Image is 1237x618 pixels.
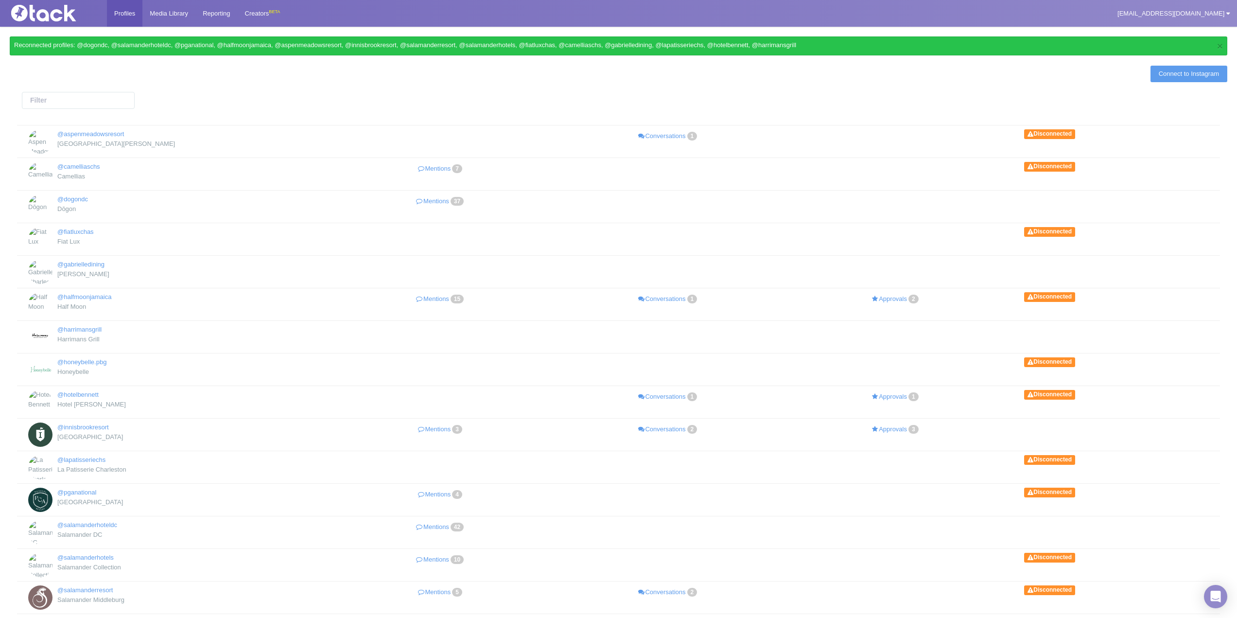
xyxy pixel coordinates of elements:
[28,390,52,414] img: Hotel Bennett
[1024,390,1075,400] span: Disconnected
[1024,553,1075,563] span: Disconnected
[269,7,280,17] div: BETA
[28,595,313,605] div: Salamander Middleburg
[687,392,697,401] span: 1
[57,424,109,431] a: @innisbrookresort
[1024,455,1075,465] span: Disconnected
[327,520,555,534] a: Mentions42
[327,585,555,600] a: Mentions5
[28,194,52,219] img: Dōgon
[687,588,697,597] span: 2
[28,563,313,572] div: Salamander Collection
[28,227,52,251] img: Fiat Lux
[28,204,313,214] div: Dōgon
[1024,227,1075,237] span: Disconnected
[1024,585,1075,595] span: Disconnected
[57,358,106,366] a: @honeybelle.pbg
[57,489,96,496] a: @pganational
[28,553,52,577] img: Salamander Collection
[7,5,105,21] img: Tack
[28,139,313,149] div: [GEOGRAPHIC_DATA][PERSON_NAME]
[452,425,462,434] span: 3
[452,164,462,173] span: 7
[555,129,782,143] a: Conversations1
[57,163,100,170] a: @camelliaschs
[14,41,1223,50] div: Reconnected profiles: @dogondc, @salamanderhoteldc, @pganational, @halfmoonjamaica, @aspenmeadows...
[28,423,52,447] img: Innisbrook Resort
[28,129,52,154] img: Aspen Meadows Resort
[1024,129,1075,139] span: Disconnected
[28,488,52,512] img: PGA National Resort
[28,292,52,317] img: Half Moon
[451,555,464,564] span: 10
[28,172,313,181] div: Camellias
[555,292,782,306] a: Conversations1
[452,490,462,499] span: 4
[57,228,94,235] a: @fiatluxchas
[28,432,313,442] div: [GEOGRAPHIC_DATA]
[28,367,313,377] div: Honeybelle
[908,295,919,303] span: 2
[28,260,52,284] img: Gabrielle Charleston
[451,523,464,531] span: 42
[57,521,117,529] a: @salamanderhoteldc
[57,554,114,561] a: @salamanderhotels
[687,425,697,434] span: 2
[555,390,782,404] a: Conversations1
[782,390,1010,404] a: Approvals1
[57,195,88,203] a: @dogondc
[687,132,697,141] span: 1
[28,465,313,475] div: La Patisserie Charleston
[28,325,52,349] img: Harrimans Grill
[1024,292,1075,302] span: Disconnected
[782,423,1010,437] a: Approvals3
[327,423,555,437] a: Mentions3
[687,295,697,303] span: 1
[28,455,52,479] img: La Patisserie Charleston
[327,162,555,176] a: Mentions7
[1217,41,1223,51] button: ×
[327,553,555,567] a: Mentions10
[451,197,464,206] span: 37
[1150,66,1227,82] a: Connect to Instagram
[28,335,313,344] div: Harrimans Grill
[28,400,313,409] div: Hotel [PERSON_NAME]
[908,425,919,434] span: 3
[1024,162,1075,172] span: Disconnected
[57,391,99,398] a: @hotelbennett
[28,357,52,382] img: Honeybelle
[327,488,555,502] a: Mentions4
[57,293,111,300] a: @halfmoonjamaica
[451,295,464,303] span: 15
[28,237,313,247] div: Fiat Lux
[28,530,313,540] div: Salamander DC
[1024,357,1075,367] span: Disconnected
[327,292,555,306] a: Mentions15
[28,585,52,610] img: Salamander Middleburg
[327,194,555,209] a: Mentions37
[22,92,135,109] input: Filter
[28,302,313,312] div: Half Moon
[17,111,1220,125] th: : activate to sort column descending
[28,162,52,186] img: Camellias
[782,292,1010,306] a: Approvals2
[452,588,462,597] span: 5
[1204,585,1227,608] div: Open Intercom Messenger
[57,261,105,268] a: @gabrielledining
[908,392,919,401] span: 1
[555,423,782,437] a: Conversations2
[57,130,124,138] a: @aspenmeadowsresort
[28,520,52,545] img: Salamander DC
[57,456,105,463] a: @lapatisseriechs
[28,497,313,507] div: [GEOGRAPHIC_DATA]
[555,585,782,600] a: Conversations2
[28,269,313,279] div: [PERSON_NAME]
[57,586,113,594] a: @salamanderresort
[57,326,102,333] a: @harrimansgrill
[1024,488,1075,497] span: Disconnected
